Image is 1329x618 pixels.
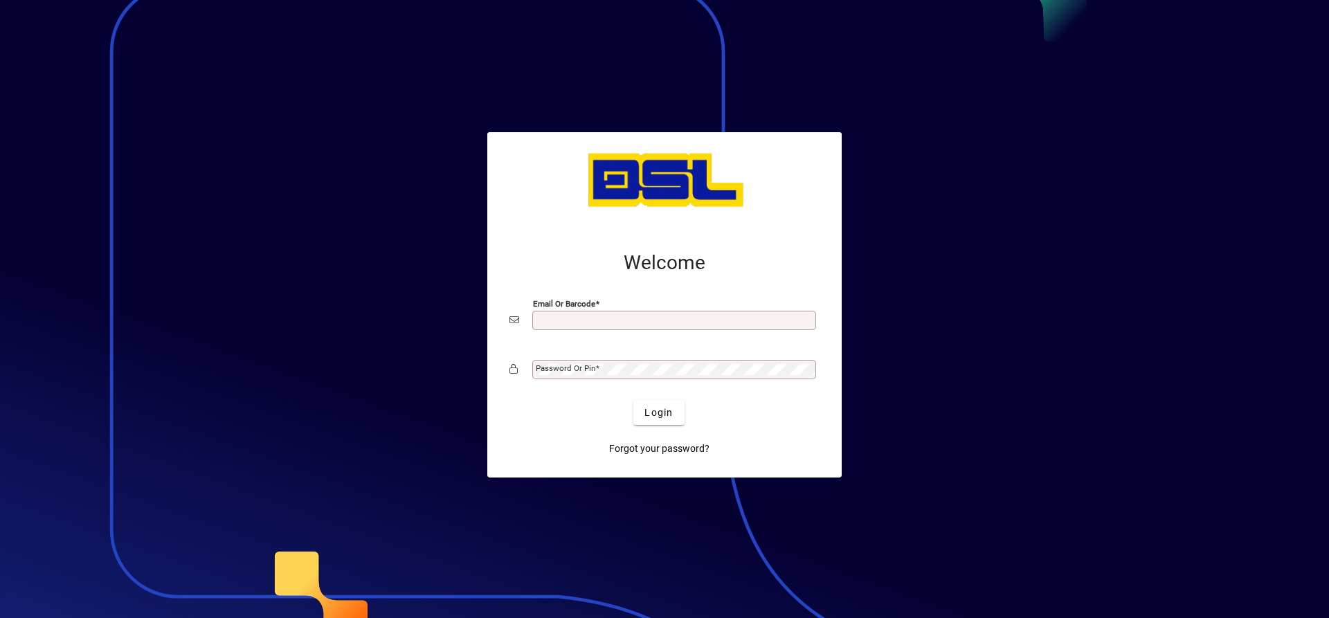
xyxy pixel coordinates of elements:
[604,436,715,461] a: Forgot your password?
[533,299,595,309] mat-label: Email or Barcode
[509,251,820,275] h2: Welcome
[644,406,673,420] span: Login
[609,442,709,456] span: Forgot your password?
[633,400,684,425] button: Login
[536,363,595,373] mat-label: Password or Pin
